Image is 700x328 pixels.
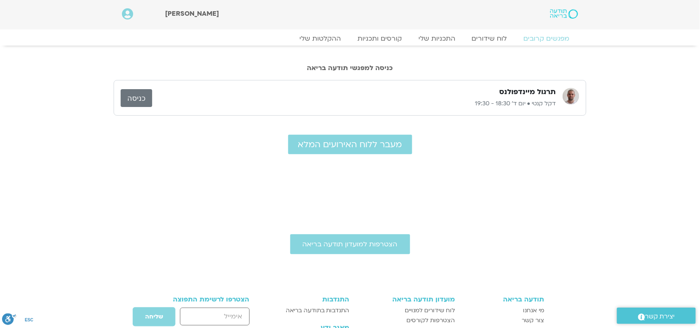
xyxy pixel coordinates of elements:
a: קורסים ותכניות [349,34,410,43]
span: צור קשר [522,316,544,326]
span: מעבר ללוח האירועים המלא [298,140,402,149]
h3: מועדון תודעה בריאה [357,296,455,303]
a: התכניות שלי [410,34,464,43]
span: התנדבות בתודעה בריאה [286,306,349,316]
h3: תודעה בריאה [464,296,545,303]
h3: תרגול מיינדפולנס [500,87,556,97]
span: מי אנחנו [523,306,544,316]
a: הצטרפות למועדון תודעה בריאה [290,234,410,254]
a: ההקלטות שלי [291,34,349,43]
a: לוח שידורים [464,34,515,43]
nav: Menu [122,34,578,43]
span: [PERSON_NAME] [165,9,219,18]
a: התנדבות בתודעה בריאה [272,306,349,316]
a: צור קשר [464,316,545,326]
span: הצטרפות למועדון תודעה בריאה [303,241,398,248]
h3: התנדבות [272,296,349,303]
a: יצירת קשר [617,308,696,324]
span: לוח שידורים למנויים [405,306,455,316]
button: שליחה [132,307,176,327]
h3: הצטרפו לרשימת התפוצה [156,296,250,303]
span: הצטרפות לקורסים [407,316,455,326]
a: הצטרפות לקורסים [357,316,455,326]
img: דקל קנטי [563,88,579,104]
a: לוח שידורים למנויים [357,306,455,316]
h2: כניסה למפגשי תודעה בריאה [114,64,586,72]
a: מפגשים קרובים [515,34,578,43]
span: יצירת קשר [645,311,675,322]
span: שליחה [145,313,163,320]
a: מי אנחנו [464,306,545,316]
a: מעבר ללוח האירועים המלא [288,135,412,154]
input: אימייל [180,308,249,326]
p: דקל קנטי • יום ד׳ 18:30 - 19:30 [152,99,556,109]
a: כניסה [121,89,152,107]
